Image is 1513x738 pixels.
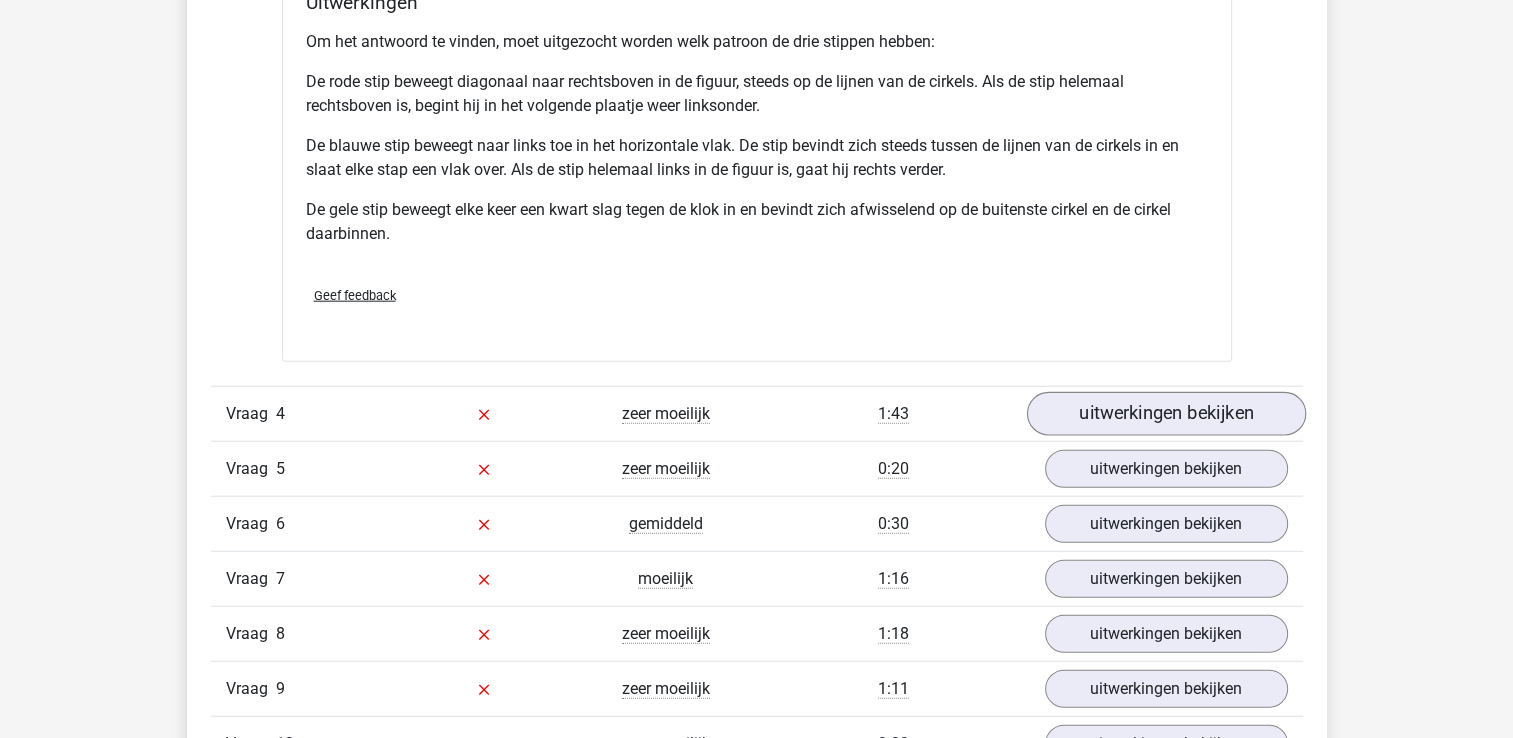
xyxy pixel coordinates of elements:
span: Vraag [226,622,276,646]
a: uitwerkingen bekijken [1045,450,1288,488]
span: moeilijk [638,569,693,589]
span: zeer moeilijk [622,679,710,699]
span: 5 [276,459,285,478]
p: Om het antwoord te vinden, moet uitgezocht worden welk patroon de drie stippen hebben: [306,30,1208,54]
span: 8 [276,624,285,643]
a: uitwerkingen bekijken [1045,615,1288,653]
span: Vraag [226,512,276,536]
p: De rode stip beweegt diagonaal naar rechtsboven in de figuur, steeds op de lijnen van de cirkels.... [306,70,1208,118]
a: uitwerkingen bekijken [1045,505,1288,543]
span: 1:16 [878,569,909,589]
span: Vraag [226,677,276,701]
span: 7 [276,569,285,588]
span: 1:11 [878,679,909,699]
a: uitwerkingen bekijken [1045,560,1288,598]
p: De blauwe stip beweegt naar links toe in het horizontale vlak. De stip bevindt zich steeds tussen... [306,134,1208,182]
a: uitwerkingen bekijken [1045,670,1288,708]
span: zeer moeilijk [622,459,710,479]
span: 4 [276,404,285,423]
span: Vraag [226,457,276,481]
span: zeer moeilijk [622,624,710,644]
span: 1:43 [878,404,909,424]
span: 1:18 [878,624,909,644]
span: Geef feedback [314,288,396,303]
span: 0:20 [878,459,909,479]
span: Vraag [226,402,276,426]
span: 0:30 [878,514,909,534]
span: 6 [276,514,285,533]
span: Vraag [226,567,276,591]
p: De gele stip beweegt elke keer een kwart slag tegen de klok in en bevindt zich afwisselend op de ... [306,198,1208,246]
span: gemiddeld [629,514,703,534]
span: zeer moeilijk [622,404,710,424]
a: uitwerkingen bekijken [1026,392,1305,436]
span: 9 [276,679,285,698]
